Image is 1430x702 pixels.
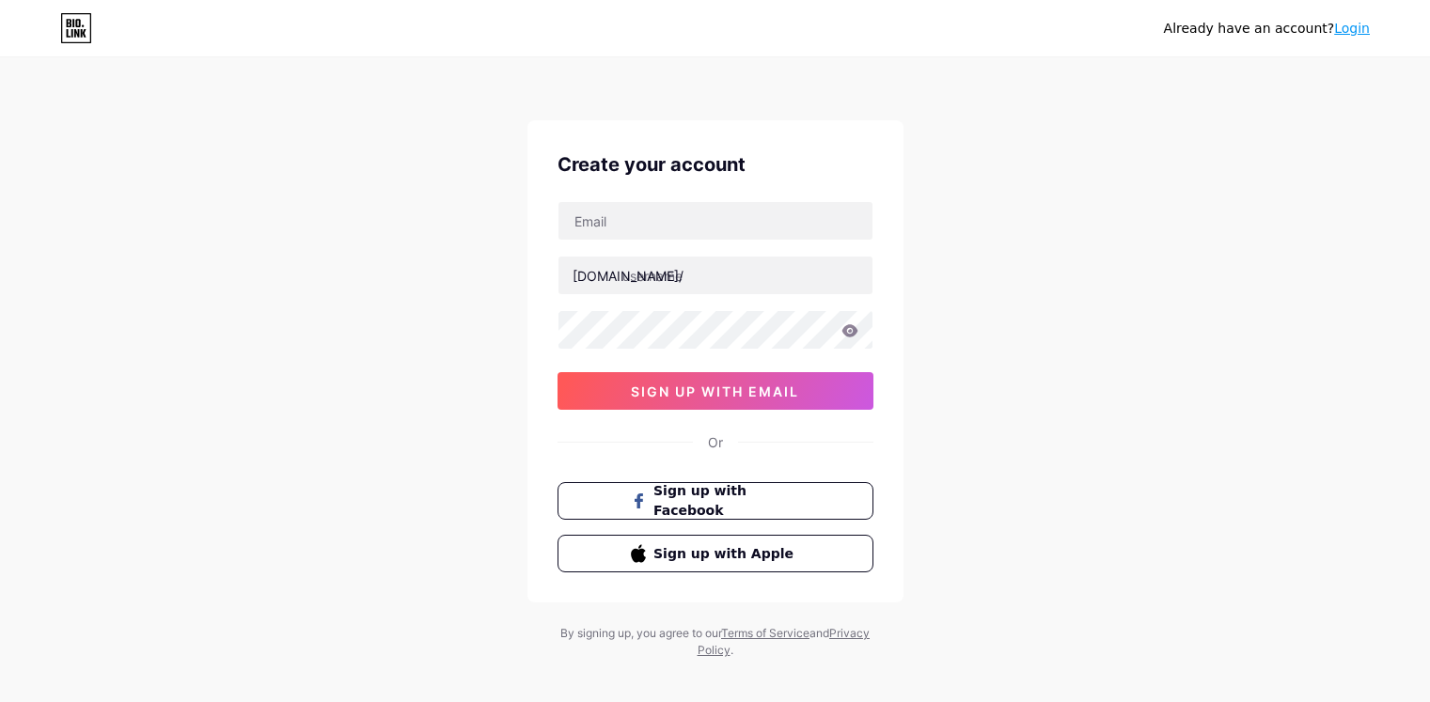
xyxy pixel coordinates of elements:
a: Login [1334,21,1370,36]
input: Email [558,202,872,240]
button: Sign up with Apple [558,535,873,572]
button: sign up with email [558,372,873,410]
input: username [558,257,872,294]
span: Sign up with Facebook [653,481,799,521]
button: Sign up with Facebook [558,482,873,520]
span: Sign up with Apple [653,544,799,564]
div: Already have an account? [1164,19,1370,39]
div: [DOMAIN_NAME]/ [573,266,684,286]
div: Create your account [558,150,873,179]
div: By signing up, you agree to our and . [556,625,875,659]
span: sign up with email [631,383,799,399]
div: Or [708,432,723,452]
a: Terms of Service [721,626,809,640]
